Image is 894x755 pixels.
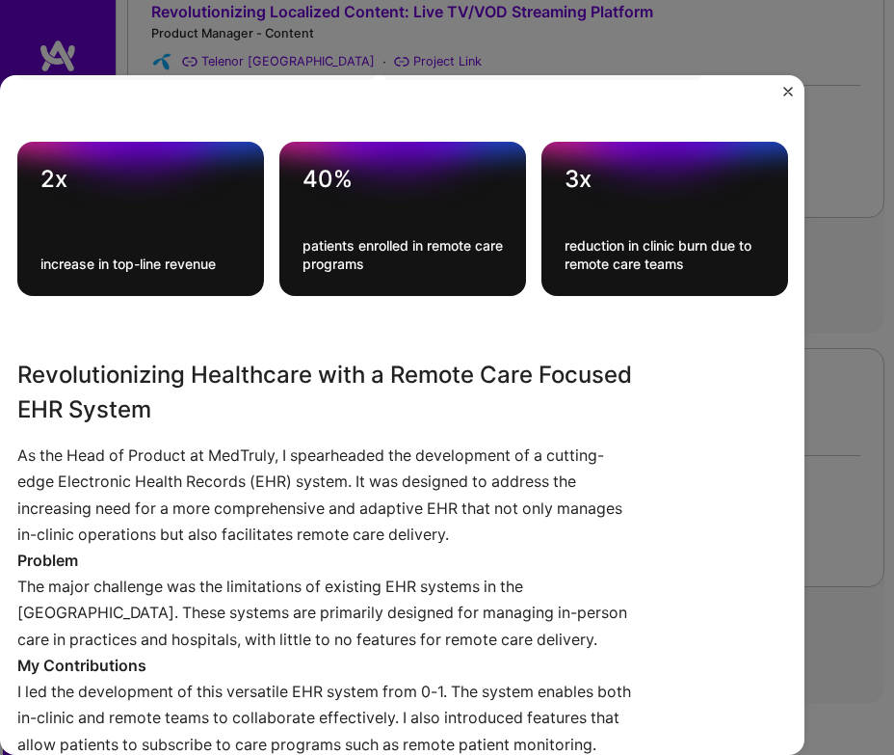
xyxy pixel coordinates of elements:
div: reduction in clinic burn due to remote care teams [565,236,765,273]
div: patients enrolled in remote care programs [302,236,503,273]
div: 40% [302,165,503,194]
strong: Problem [17,551,78,570]
div: 3x [565,165,765,194]
p: As the Head of Product at MedTruly, I spearheaded the development of a cutting-edge Electronic He... [17,443,644,548]
strong: My Contributions [17,656,146,675]
p: The major challenge was the limitations of existing EHR systems in the [GEOGRAPHIC_DATA]. These s... [17,574,644,653]
div: increase in top-line revenue [40,255,241,273]
h3: Revolutionizing Healthcare with a Remote Care Focused EHR System [17,358,644,427]
div: 2x [40,165,241,194]
button: Close [783,87,793,106]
